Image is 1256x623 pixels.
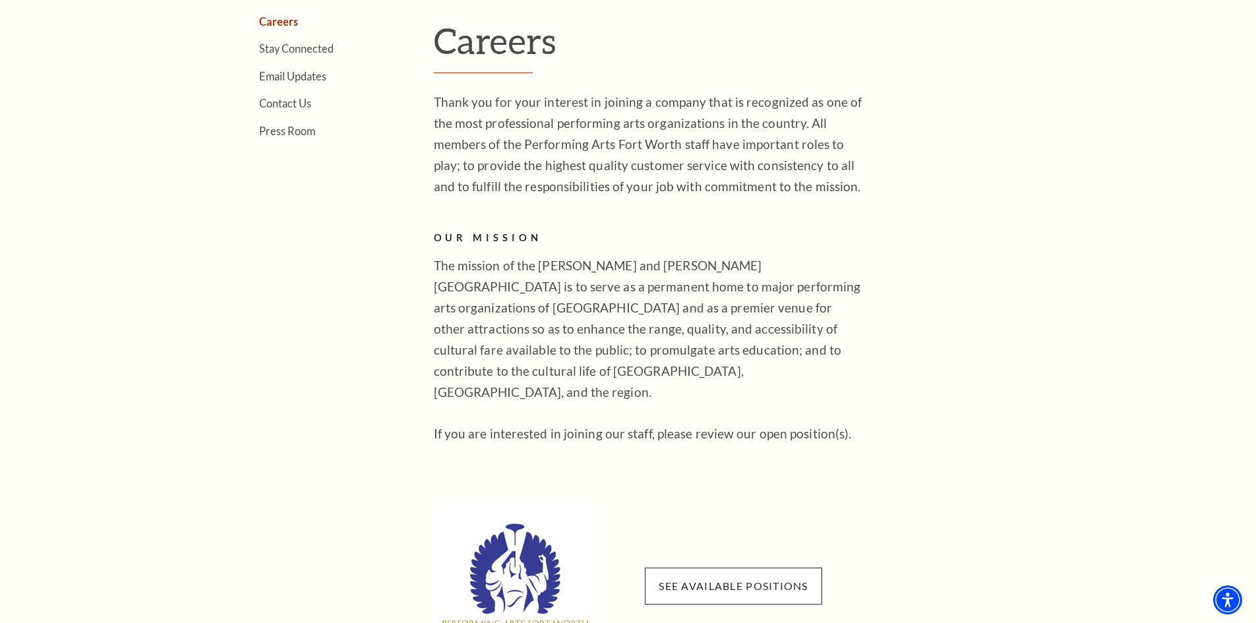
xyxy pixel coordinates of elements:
[434,92,862,197] p: Thank you for your interest in joining a company that is recognized as one of the most profession...
[434,230,862,247] h2: OUR MISSION
[259,70,326,82] a: Email Updates
[259,42,334,55] a: Stay Connected
[434,255,862,445] p: The mission of the [PERSON_NAME] and [PERSON_NAME][GEOGRAPHIC_DATA] is to serve as a permanent ho...
[259,125,315,137] a: Press Room
[434,19,1037,73] h1: Careers
[259,15,298,28] a: Careers
[1213,585,1242,614] div: Accessibility Menu
[259,97,311,109] a: Contact Us
[659,579,808,592] a: See available positions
